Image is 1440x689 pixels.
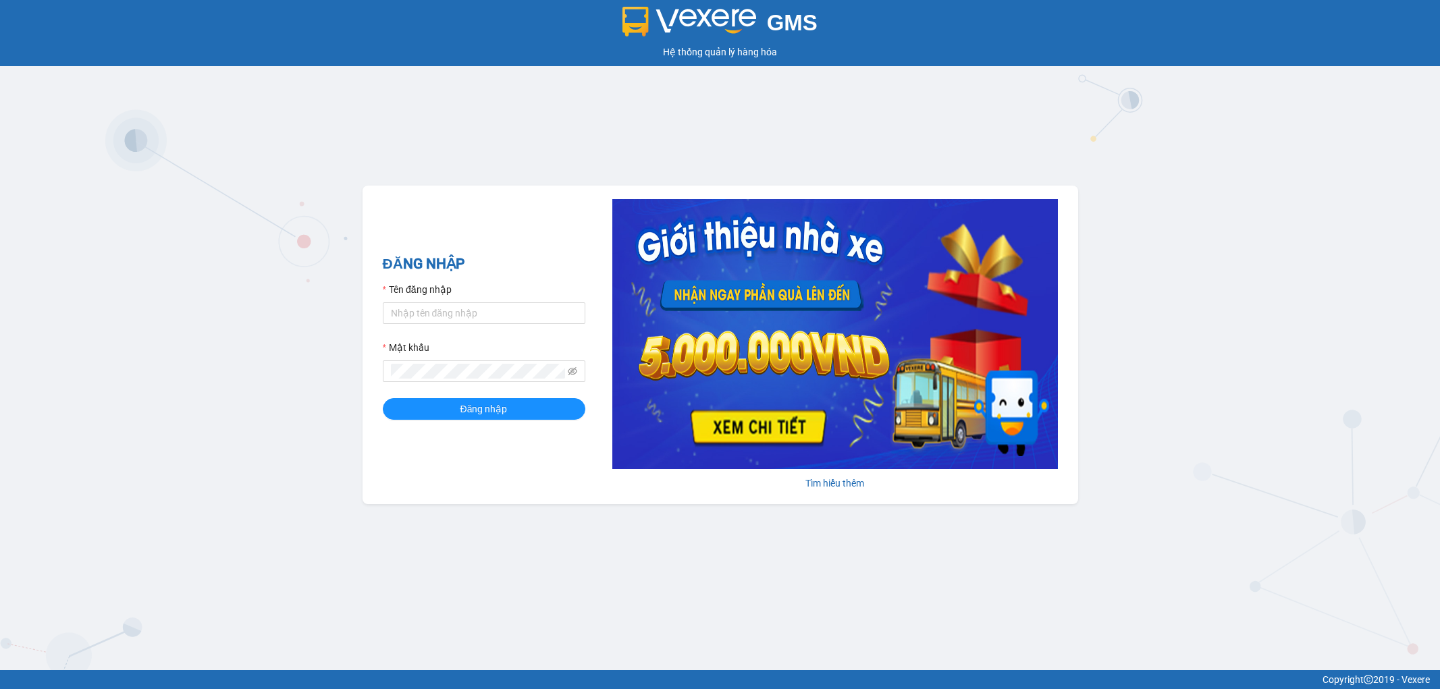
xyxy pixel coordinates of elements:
[568,366,577,376] span: eye-invisible
[622,7,756,36] img: logo 2
[383,340,429,355] label: Mật khẩu
[383,253,585,275] h2: ĐĂNG NHẬP
[383,282,452,297] label: Tên đăng nhập
[460,402,508,416] span: Đăng nhập
[1364,675,1373,684] span: copyright
[612,199,1058,469] img: banner-0
[383,302,585,324] input: Tên đăng nhập
[383,398,585,420] button: Đăng nhập
[767,10,818,35] span: GMS
[612,476,1058,491] div: Tìm hiểu thêm
[3,45,1437,59] div: Hệ thống quản lý hàng hóa
[622,20,818,31] a: GMS
[10,672,1430,687] div: Copyright 2019 - Vexere
[391,364,565,379] input: Mật khẩu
